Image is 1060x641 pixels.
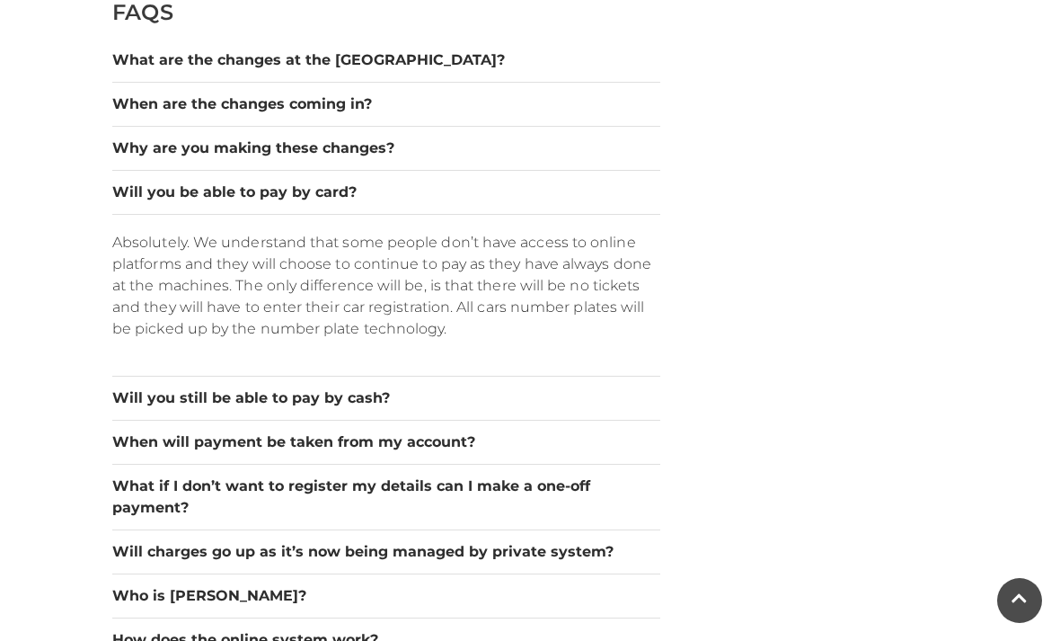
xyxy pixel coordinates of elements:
[112,93,660,115] button: When are the changes coming in?
[112,585,660,607] button: Who is [PERSON_NAME]?
[112,432,660,453] button: When will payment be taken from my account?
[112,49,660,71] button: What are the changes at the [GEOGRAPHIC_DATA]?
[112,387,660,409] button: Will you still be able to pay by cash?
[112,476,660,519] button: What if I don’t want to register my details can I make a one-off payment?
[112,541,660,563] button: Will charges go up as it’s now being managed by private system?
[112,138,660,159] button: Why are you making these changes?
[112,232,660,340] p: Absolutely. We understand that some people don’t have access to online platforms and they will ch...
[112,182,660,203] button: Will you be able to pay by card?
